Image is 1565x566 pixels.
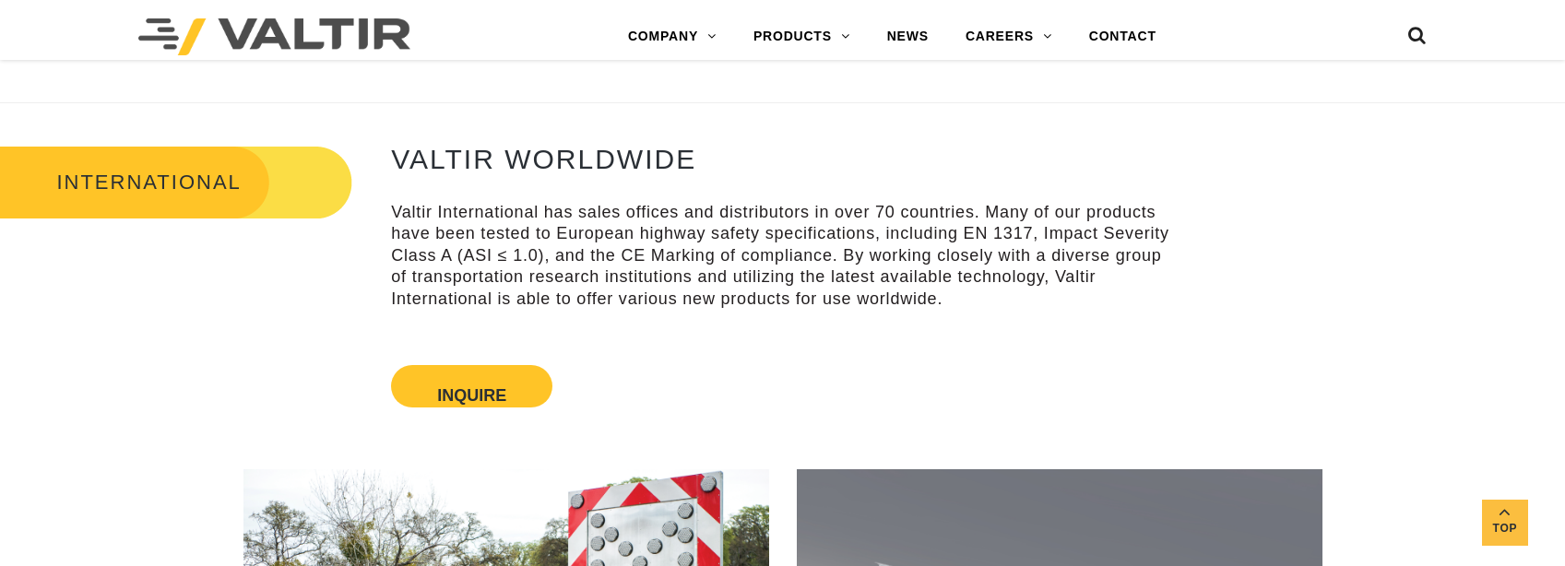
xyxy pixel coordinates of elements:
a: PRODUCTS [735,18,869,55]
button: Inquire [437,387,506,391]
a: CAREERS [947,18,1071,55]
span: Top [1482,518,1528,539]
img: Valtir [138,18,410,55]
a: Top [1482,500,1528,546]
a: NEWS [869,18,947,55]
a: CONTACT [1071,18,1175,55]
h2: VALTIR WORLDWIDE [391,144,1174,174]
a: COMPANY [610,18,735,55]
p: Valtir International has sales offices and distributors in over 70 countries. Many of our product... [391,202,1174,310]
